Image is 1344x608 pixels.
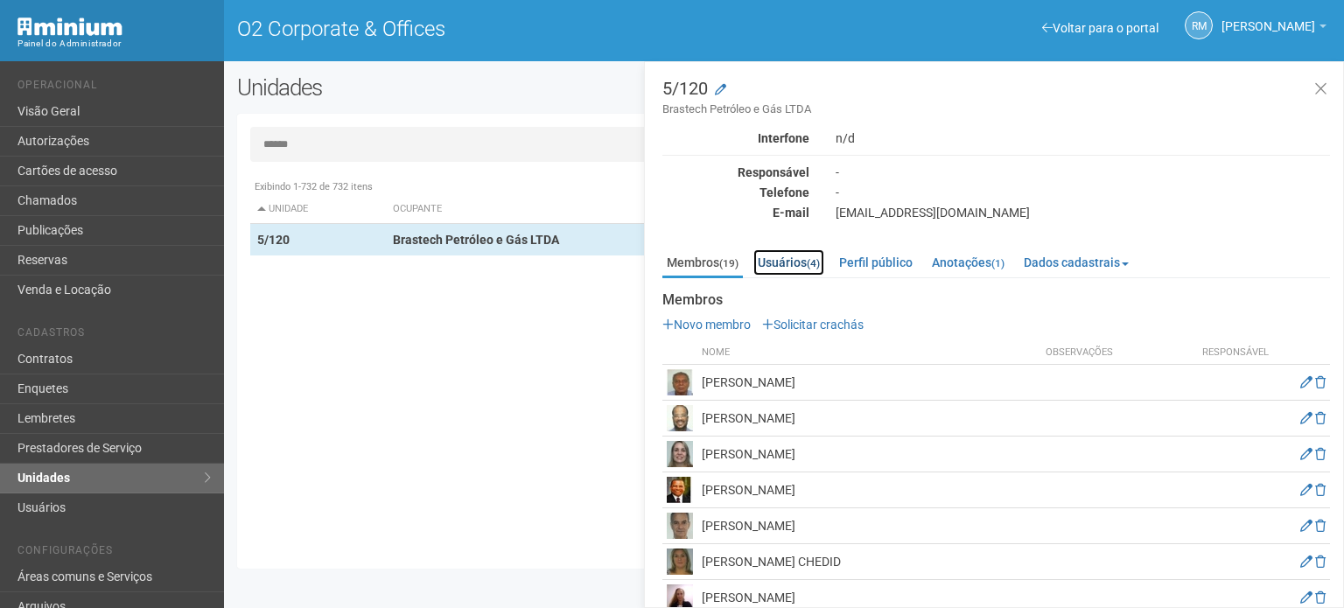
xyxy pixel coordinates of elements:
a: Excluir membro [1315,447,1326,461]
strong: 5/120 [257,233,290,247]
a: Editar membro [1300,483,1312,497]
a: Usuários(4) [753,249,824,276]
h1: O2 Corporate & Offices [237,17,771,40]
a: Excluir membro [1315,483,1326,497]
a: Dados cadastrais [1019,249,1133,276]
a: Editar membro [1300,375,1312,389]
img: Minium [17,17,122,36]
img: user.png [667,477,693,503]
img: user.png [667,513,693,539]
a: Novo membro [662,318,751,332]
strong: Brastech Petróleo e Gás LTDA [393,233,559,247]
th: Observações [1041,341,1193,365]
img: user.png [667,441,693,467]
div: n/d [822,130,1343,146]
a: Modificar a unidade [715,81,726,99]
div: - [822,185,1343,200]
div: - [822,164,1343,180]
a: Excluir membro [1315,519,1326,533]
small: Brastech Petróleo e Gás LTDA [662,101,1330,117]
a: Editar membro [1300,519,1312,533]
a: Voltar para o portal [1042,21,1158,35]
a: Excluir membro [1315,555,1326,569]
div: Exibindo 1-732 de 732 itens [250,179,1318,195]
td: [PERSON_NAME] [697,508,1041,544]
h3: 5/120 [662,80,1330,117]
td: [PERSON_NAME] [697,472,1041,508]
div: E-mail [649,205,822,220]
li: Configurações [17,544,211,563]
h2: Unidades [237,74,677,101]
th: Responsável [1192,341,1279,365]
td: [PERSON_NAME] [697,365,1041,401]
li: Cadastros [17,326,211,345]
li: Operacional [17,79,211,97]
div: [EMAIL_ADDRESS][DOMAIN_NAME] [822,205,1343,220]
a: Solicitar crachás [762,318,864,332]
div: Interfone [649,130,822,146]
a: Excluir membro [1315,591,1326,605]
small: (19) [719,257,738,269]
a: Membros(19) [662,249,743,278]
a: Editar membro [1300,411,1312,425]
td: [PERSON_NAME] CHEDID [697,544,1041,580]
a: [PERSON_NAME] [1221,22,1326,36]
th: Ocupante: activate to sort column ascending [386,195,859,224]
a: Editar membro [1300,447,1312,461]
a: Anotações(1) [927,249,1009,276]
a: RM [1185,11,1213,39]
span: Rogério Machado [1221,3,1315,33]
a: Excluir membro [1315,411,1326,425]
strong: Membros [662,292,1330,308]
div: Painel do Administrador [17,36,211,52]
small: (4) [807,257,820,269]
a: Excluir membro [1315,375,1326,389]
img: user.png [667,549,693,575]
th: Nome [697,341,1041,365]
td: [PERSON_NAME] [697,401,1041,437]
a: Editar membro [1300,591,1312,605]
img: user.png [667,369,693,395]
th: Unidade: activate to sort column descending [250,195,386,224]
div: Telefone [649,185,822,200]
small: (1) [991,257,1004,269]
div: Responsável [649,164,822,180]
img: user.png [667,405,693,431]
td: [PERSON_NAME] [697,437,1041,472]
a: Editar membro [1300,555,1312,569]
a: Perfil público [835,249,917,276]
